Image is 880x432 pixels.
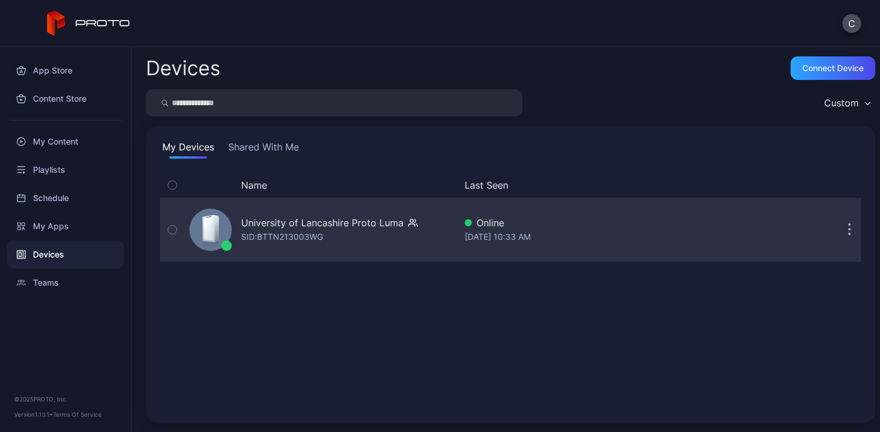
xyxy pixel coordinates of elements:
[791,56,875,80] button: Connect device
[465,230,713,244] div: [DATE] 10:33 AM
[160,140,216,159] button: My Devices
[465,216,713,230] div: Online
[718,178,824,192] div: Update Device
[7,156,124,184] a: Playlists
[241,216,404,230] div: University of Lancashire Proto Luma
[14,394,117,404] div: © 2025 PROTO, Inc.
[465,178,708,192] button: Last Seen
[7,184,124,212] a: Schedule
[7,128,124,156] a: My Content
[7,212,124,240] a: My Apps
[14,411,53,418] span: Version 1.13.1 •
[241,178,267,192] button: Name
[824,97,859,109] div: Custom
[7,269,124,297] a: Teams
[146,58,221,79] h2: Devices
[838,178,861,192] div: Options
[7,85,124,113] a: Content Store
[7,56,124,85] a: App Store
[226,140,301,159] button: Shared With Me
[818,89,875,116] button: Custom
[802,63,864,73] div: Connect device
[7,240,124,269] a: Devices
[53,411,102,418] a: Terms Of Service
[842,14,861,33] button: C
[241,230,323,244] div: SID: BTTN213003WG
